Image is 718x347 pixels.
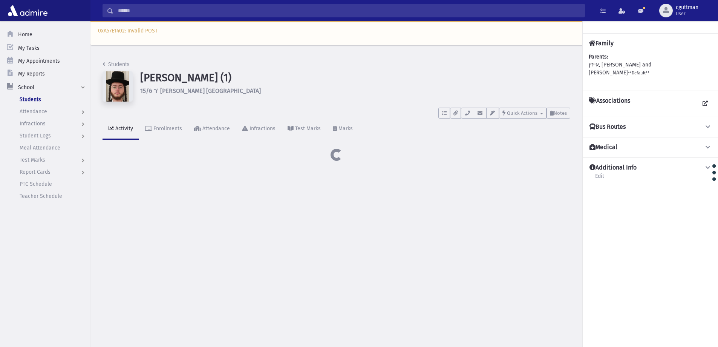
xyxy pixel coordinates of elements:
span: cguttman [676,5,698,11]
div: Attendance [201,125,230,132]
span: My Appointments [18,58,60,64]
nav: breadcrumb [103,60,130,71]
a: Edit [595,172,605,185]
a: Marks [327,119,359,140]
div: Marks [337,125,353,132]
span: User [676,11,698,17]
span: Quick Actions [507,110,537,116]
div: אייזין, [PERSON_NAME] and [PERSON_NAME] [589,53,712,85]
a: Activity [103,119,139,140]
span: School [18,84,34,91]
img: AdmirePro [6,3,49,18]
span: PTC Schedule [20,181,52,187]
a: Test Marks [282,119,327,140]
span: Student Logs [20,133,51,139]
h1: [PERSON_NAME] (1) [140,71,570,84]
span: Teacher Schedule [20,193,62,199]
span: My Tasks [18,45,40,51]
button: Quick Actions [499,108,547,119]
h4: Medical [589,143,617,151]
h4: Bus Routes [589,123,626,131]
img: 7bF0f8= [103,71,133,102]
a: Attendance [188,119,236,140]
div: Infractions [248,125,276,132]
b: Parents: [589,54,608,60]
button: Notes [547,108,570,119]
span: Attendance [20,108,47,115]
a: View all Associations [698,97,712,111]
a: Infractions [236,119,282,140]
h4: Associations [589,97,630,111]
h4: Additional Info [589,164,637,172]
button: Additional Info [589,164,712,172]
div: Test Marks [294,125,321,132]
div: 0xA57E1402: Invalid POST [90,21,718,45]
span: Meal Attendance [20,145,60,151]
span: Test Marks [20,157,45,163]
span: Students [20,96,41,103]
button: Bus Routes [589,123,712,131]
span: Report Cards [20,169,51,175]
h6: 15/6 ר' [PERSON_NAME] [GEOGRAPHIC_DATA] [140,87,570,94]
span: My Reports [18,71,45,77]
input: Search [113,4,585,17]
div: Enrollments [152,125,182,132]
span: Notes [554,110,567,116]
div: Activity [114,125,133,132]
a: Enrollments [139,119,188,140]
button: Medical [589,143,712,151]
span: Infractions [20,120,46,127]
span: Home [18,31,32,38]
h4: Family [589,40,614,47]
a: Students [103,61,130,68]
